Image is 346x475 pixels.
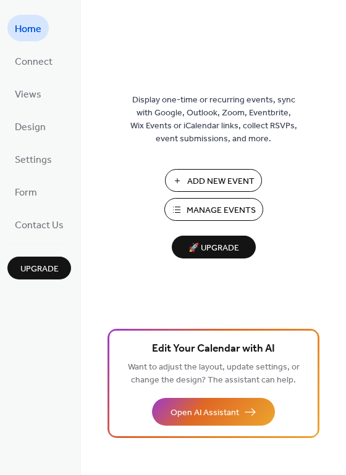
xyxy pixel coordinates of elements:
[128,359,300,389] span: Want to adjust the layout, update settings, or change the design? The assistant can help.
[15,85,41,104] span: Views
[164,198,263,221] button: Manage Events
[7,257,71,279] button: Upgrade
[130,94,297,146] span: Display one-time or recurring events, sync with Google, Outlook, Zoom, Eventbrite, Wix Events or ...
[179,240,248,257] span: 🚀 Upgrade
[7,15,49,41] a: Home
[152,341,275,358] span: Edit Your Calendar with AI
[15,20,41,39] span: Home
[187,204,256,217] span: Manage Events
[171,407,239,419] span: Open AI Assistant
[7,80,49,107] a: Views
[7,146,59,172] a: Settings
[15,151,52,170] span: Settings
[15,52,53,72] span: Connect
[7,178,44,205] a: Form
[7,211,71,238] a: Contact Us
[165,169,262,192] button: Add New Event
[172,236,256,258] button: 🚀 Upgrade
[152,398,275,426] button: Open AI Assistant
[187,175,255,188] span: Add New Event
[15,216,64,235] span: Contact Us
[15,118,46,137] span: Design
[20,263,59,276] span: Upgrade
[15,183,37,202] span: Form
[7,113,53,139] a: Design
[7,47,60,74] a: Connect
